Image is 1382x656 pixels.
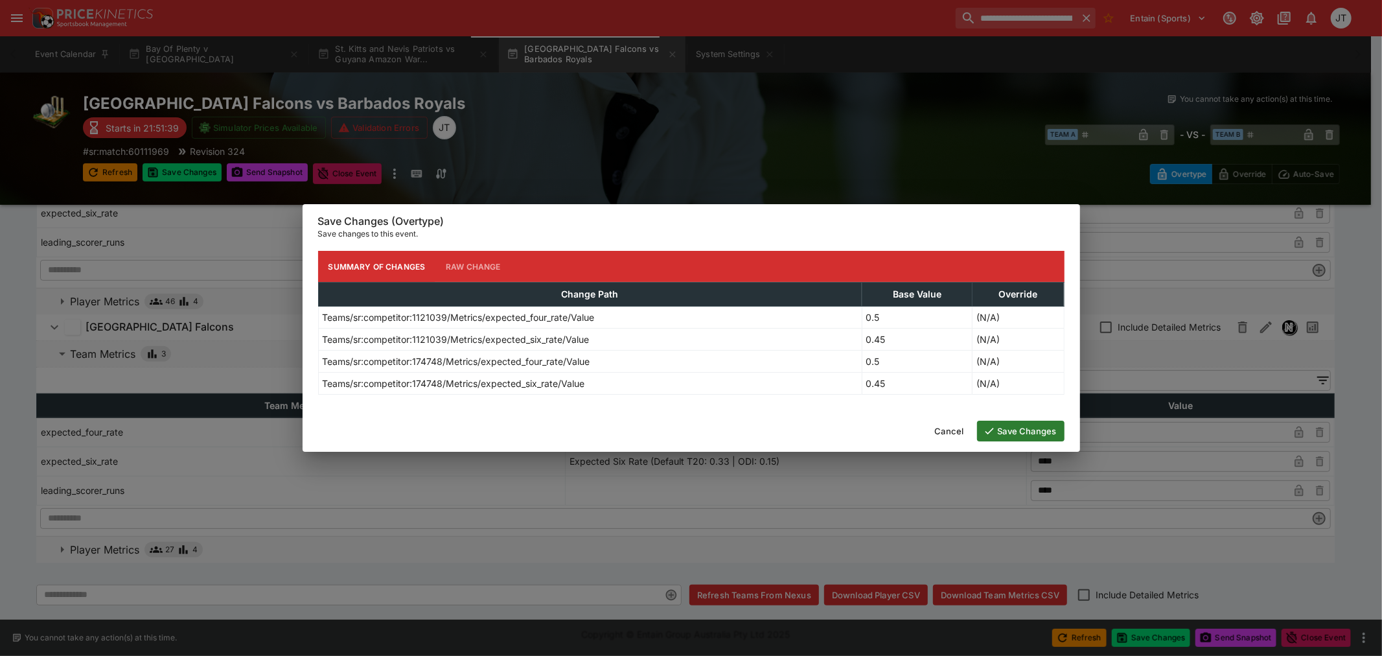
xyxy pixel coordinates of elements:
button: Summary of Changes [318,251,436,282]
td: (N/A) [973,373,1064,395]
p: Teams/sr:competitor:1121039/Metrics/expected_four_rate/Value [323,310,595,324]
button: Cancel [927,421,972,441]
p: Save changes to this event. [318,228,1065,240]
button: Save Changes [977,421,1065,441]
button: Raw Change [435,251,511,282]
td: 0.45 [862,329,973,351]
td: 0.45 [862,373,973,395]
th: Override [973,283,1064,307]
td: (N/A) [973,329,1064,351]
td: (N/A) [973,351,1064,373]
p: Teams/sr:competitor:1121039/Metrics/expected_six_rate/Value [323,333,590,346]
td: 0.5 [862,351,973,373]
td: (N/A) [973,307,1064,329]
td: 0.5 [862,307,973,329]
p: Teams/sr:competitor:174748/Metrics/expected_six_rate/Value [323,377,585,390]
p: Teams/sr:competitor:174748/Metrics/expected_four_rate/Value [323,355,590,368]
h6: Save Changes (Overtype) [318,215,1065,228]
th: Change Path [318,283,862,307]
th: Base Value [862,283,973,307]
